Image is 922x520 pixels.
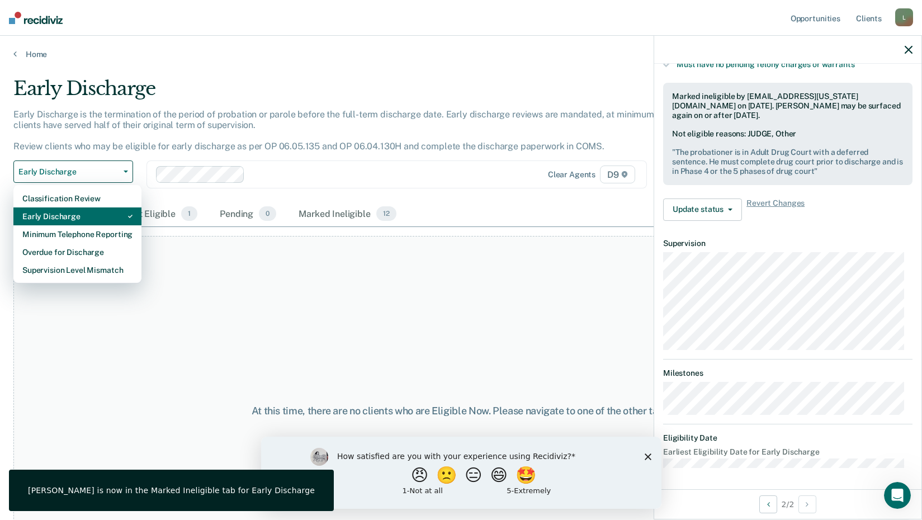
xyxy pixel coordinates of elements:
[18,167,119,177] span: Early Discharge
[663,198,742,221] button: Update status
[22,261,133,279] div: Supervision Level Mismatch
[28,485,315,495] div: [PERSON_NAME] is now in the Marked Ineligible tab for Early Discharge
[822,60,855,69] span: warrants
[181,206,197,221] span: 1
[677,60,912,69] div: Must have no pending felony charges or
[654,489,921,519] div: 2 / 2
[218,202,278,226] div: Pending
[22,207,133,225] div: Early Discharge
[22,225,133,243] div: Minimum Telephone Reporting
[672,92,904,120] div: Marked ineligible by [EMAIL_ADDRESS][US_STATE][DOMAIN_NAME] on [DATE]. [PERSON_NAME] may be surfa...
[261,437,661,509] iframe: Survey by Kim from Recidiviz
[22,190,133,207] div: Classification Review
[663,433,912,443] dt: Eligibility Date
[13,49,909,59] a: Home
[663,368,912,378] dt: Milestones
[759,495,777,513] button: Previous Opportunity
[259,206,276,221] span: 0
[895,8,913,26] div: L
[663,239,912,248] dt: Supervision
[548,170,595,179] div: Clear agents
[13,77,705,109] div: Early Discharge
[376,206,396,221] span: 12
[746,198,805,221] span: Revert Changes
[238,405,685,417] div: At this time, there are no clients who are Eligible Now. Please navigate to one of the other tabs.
[13,109,678,152] p: Early Discharge is the termination of the period of probation or parole before the full-term disc...
[672,129,904,176] div: Not eligible reasons: JUDGE, Other
[798,495,816,513] button: Next Opportunity
[884,482,911,509] iframe: Intercom live chat
[600,166,635,183] span: D9
[296,202,398,226] div: Marked Ineligible
[22,243,133,261] div: Overdue for Discharge
[9,12,63,24] img: Recidiviz
[111,202,200,226] div: Almost Eligible
[663,447,912,457] dt: Earliest Eligibility Date for Early Discharge
[672,148,904,176] pre: " The probationer is in Adult Drug Court with a deferred sentence. He must complete drug court pr...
